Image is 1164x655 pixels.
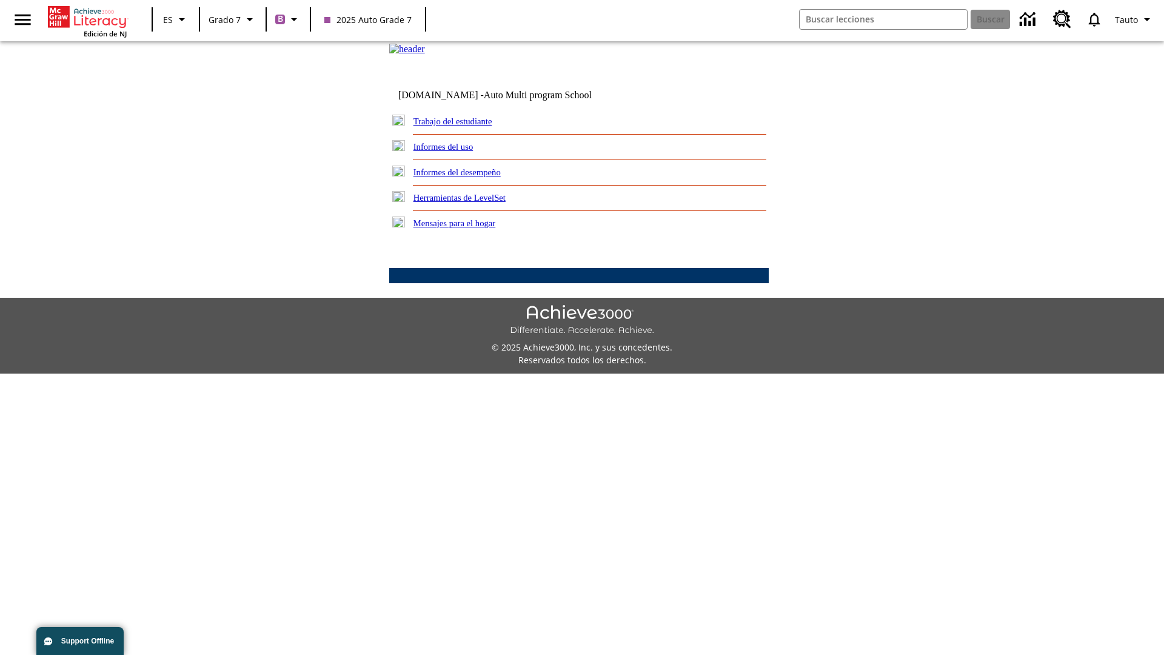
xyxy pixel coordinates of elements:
input: Buscar campo [800,10,967,29]
img: header [389,44,425,55]
span: Tauto [1115,13,1138,26]
img: plus.gif [392,191,405,202]
td: [DOMAIN_NAME] - [398,90,621,101]
img: Achieve3000 Differentiate Accelerate Achieve [510,305,654,336]
img: plus.gif [392,140,405,151]
button: Boost El color de la clase es morado/púrpura. Cambiar el color de la clase. [270,8,306,30]
img: plus.gif [392,115,405,126]
span: 2025 Auto Grade 7 [324,13,412,26]
a: Informes del desempeño [413,167,501,177]
a: Centro de recursos, Se abrirá en una pestaña nueva. [1046,3,1079,36]
span: ES [163,13,173,26]
button: Abrir el menú lateral [5,2,41,38]
a: Informes del uso [413,142,473,152]
a: Mensajes para el hogar [413,218,496,228]
a: Centro de información [1012,3,1046,36]
a: Trabajo del estudiante [413,116,492,126]
div: Portada [48,4,127,38]
nobr: Auto Multi program School [484,90,592,100]
img: plus.gif [392,166,405,176]
button: Lenguaje: ES, Selecciona un idioma [156,8,195,30]
button: Support Offline [36,627,124,655]
button: Grado: Grado 7, Elige un grado [204,8,262,30]
span: Edición de NJ [84,29,127,38]
button: Perfil/Configuración [1110,8,1159,30]
span: B [278,12,283,27]
img: plus.gif [392,217,405,227]
a: Herramientas de LevelSet [413,193,506,203]
span: Grado 7 [209,13,241,26]
a: Notificaciones [1079,4,1110,35]
span: Support Offline [61,637,114,645]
